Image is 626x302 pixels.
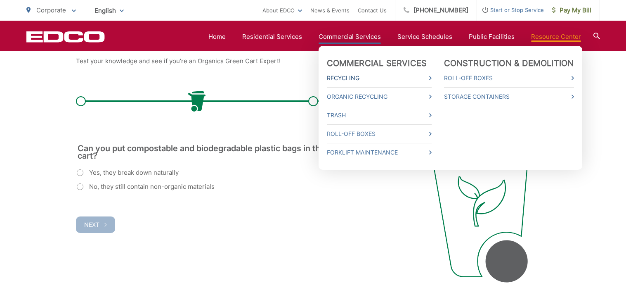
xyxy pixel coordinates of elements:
a: Commercial Services [319,32,381,42]
p: Test your knowledge and see if you’re an Organics Green Cart Expert! [76,56,550,66]
a: About EDCO [262,5,302,15]
label: Yes, they break down naturally [77,168,179,178]
a: Organic Recycling [327,92,432,102]
a: Public Facilities [469,32,515,42]
a: Resource Center [531,32,581,42]
a: Forklift Maintenance [327,147,432,157]
a: Recycling [327,73,432,83]
legend: Can you put compostable and biodegradable plastic bags in the organics green cart? [77,145,401,159]
button: Next [76,216,115,233]
span: English [88,3,130,18]
a: Storage Containers [444,92,574,102]
label: No, they still contain non-organic materials [77,182,215,192]
a: Construction & Demolition [444,58,574,68]
span: Pay My Bill [552,5,591,15]
a: Trash [327,110,432,120]
a: Service Schedules [397,32,452,42]
a: EDCD logo. Return to the homepage. [26,31,105,43]
a: Roll-Off Boxes [444,73,574,83]
a: Home [208,32,226,42]
span: Corporate [36,6,66,14]
a: News & Events [310,5,350,15]
a: Contact Us [358,5,387,15]
span: Next [84,221,99,228]
a: Commercial Services [327,58,427,68]
a: Roll-Off Boxes [327,129,432,139]
a: Residential Services [242,32,302,42]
